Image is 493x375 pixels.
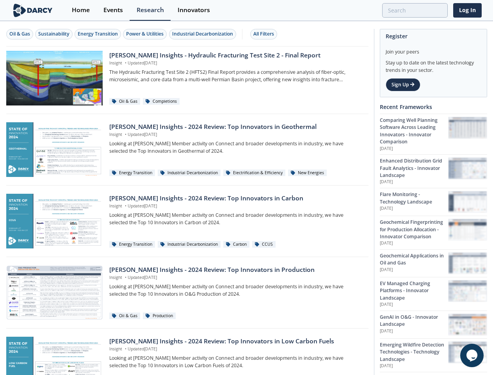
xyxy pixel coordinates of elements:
[6,265,368,320] a: Darcy Insights - 2024 Review: Top Innovators in Production preview [PERSON_NAME] Insights - 2024 ...
[123,346,128,352] span: •
[38,30,69,37] div: Sustainability
[6,51,368,105] a: Darcy Insights - Hydraulic Fracturing Test Site 2 - Final Report preview [PERSON_NAME] Insights -...
[172,30,233,37] div: Industrial Decarbonization
[460,344,485,367] iframe: chat widget
[35,29,73,39] button: Sustainability
[9,30,30,37] div: Oil & Gas
[223,170,285,177] div: Electrification & Efficiency
[109,337,363,346] div: [PERSON_NAME] Insights - 2024 Review: Top Innovators in Low Carbon Fuels
[169,29,236,39] button: Industrial Decarbonization
[78,30,118,37] div: Energy Transition
[380,302,448,308] p: [DATE]
[158,170,221,177] div: Industrial Decarbonization
[380,188,487,216] a: Flare Monitoring - Technology Landscape [DATE] Flare Monitoring - Technology Landscape preview
[109,140,363,155] p: Looking at [PERSON_NAME] Member activity on Connect and broader developments in industry, we have...
[380,240,448,246] p: [DATE]
[109,98,140,105] div: Oil & Gas
[72,7,90,13] div: Home
[109,170,155,177] div: Energy Transition
[223,241,249,248] div: Carbon
[109,275,363,281] p: Insight Updated [DATE]
[380,267,448,273] p: [DATE]
[123,29,167,39] button: Power & Utilities
[252,241,276,248] div: CCUS
[123,132,128,137] span: •
[380,363,448,369] p: [DATE]
[380,280,448,302] div: EV Managed Charging Platforms - Innovator Landscape
[380,338,487,372] a: Emerging Wildfire Detection Technologies - Technology Landscape [DATE] Emerging Wildfire Detectio...
[123,203,128,209] span: •
[123,60,128,66] span: •
[109,51,363,60] div: [PERSON_NAME] Insights - Hydraulic Fracturing Test Site 2 - Final Report
[253,30,274,37] div: All Filters
[380,328,448,334] p: [DATE]
[380,146,448,152] p: [DATE]
[380,249,487,277] a: Geochemical Applications in Oil and Gas [DATE] Geochemical Applications in Oil and Gas preview
[109,283,363,298] p: Looking at [PERSON_NAME] Member activity on Connect and broader developments in industry, we have...
[103,7,123,13] div: Events
[380,191,448,205] div: Flare Monitoring - Technology Landscape
[109,346,363,352] p: Insight Updated [DATE]
[109,212,363,226] p: Looking at [PERSON_NAME] Member activity on Connect and broader developments in industry, we have...
[250,29,277,39] button: All Filters
[380,252,448,267] div: Geochemical Applications in Oil and Gas
[109,132,363,138] p: Insight Updated [DATE]
[380,311,487,338] a: GenAI in O&G - Innovator Landscape [DATE] GenAI in O&G - Innovator Landscape preview
[109,194,363,203] div: [PERSON_NAME] Insights - 2024 Review: Top Innovators in Carbon
[380,341,448,363] div: Emerging Wildfire Detection Technologies - Technology Landscape
[386,78,420,91] a: Sign Up
[109,241,155,248] div: Energy Transition
[109,265,363,275] div: [PERSON_NAME] Insights - 2024 Review: Top Innovators in Production
[109,122,363,132] div: [PERSON_NAME] Insights - 2024 Review: Top Innovators in Geothermal
[386,29,481,43] div: Register
[380,216,487,249] a: Geochemical Fingerprinting for Production Allocation - Innovator Comparison [DATE] Geochemical Fi...
[178,7,210,13] div: Innovators
[288,170,327,177] div: New Energies
[158,241,221,248] div: Industrial Decarbonization
[453,3,482,18] a: Log In
[123,275,128,280] span: •
[380,277,487,311] a: EV Managed Charging Platforms - Innovator Landscape [DATE] EV Managed Charging Platforms - Innova...
[6,194,368,248] a: Darcy Insights - 2024 Review: Top Innovators in Carbon preview [PERSON_NAME] Insights - 2024 Revi...
[137,7,164,13] div: Research
[75,29,121,39] button: Energy Transition
[109,69,363,83] p: The Hydraulic Fracturing Test Site 2 (HFTS2) Final Report provides a comprehensive analysis of fi...
[109,60,363,66] p: Insight Updated [DATE]
[386,43,481,55] div: Join your peers
[109,355,363,369] p: Looking at [PERSON_NAME] Member activity on Connect and broader developments in industry, we have...
[380,154,487,188] a: Enhanced Distribution Grid Fault Analytics - Innovator Landscape [DATE] Enhanced Distribution Gri...
[12,4,54,17] img: logo-wide.svg
[109,312,140,320] div: Oil & Gas
[380,114,487,154] a: Comparing Well Planning Software Across Leading Innovators - Innovator Comparison [DATE] Comparin...
[380,219,448,240] div: Geochemical Fingerprinting for Production Allocation - Innovator Comparison
[380,100,487,114] div: Recent Frameworks
[382,3,448,18] input: Advanced Search
[6,122,368,177] a: Darcy Insights - 2024 Review: Top Innovators in Geothermal preview [PERSON_NAME] Insights - 2024 ...
[380,117,448,146] div: Comparing Well Planning Software Across Leading Innovators - Innovator Comparison
[380,179,448,185] p: [DATE]
[6,29,33,39] button: Oil & Gas
[143,98,180,105] div: Completions
[386,55,481,74] div: Stay up to date on the latest technology trends in your sector.
[109,203,363,209] p: Insight Updated [DATE]
[380,205,448,212] p: [DATE]
[143,312,176,320] div: Production
[380,314,448,328] div: GenAI in O&G - Innovator Landscape
[126,30,164,37] div: Power & Utilities
[380,157,448,179] div: Enhanced Distribution Grid Fault Analytics - Innovator Landscape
